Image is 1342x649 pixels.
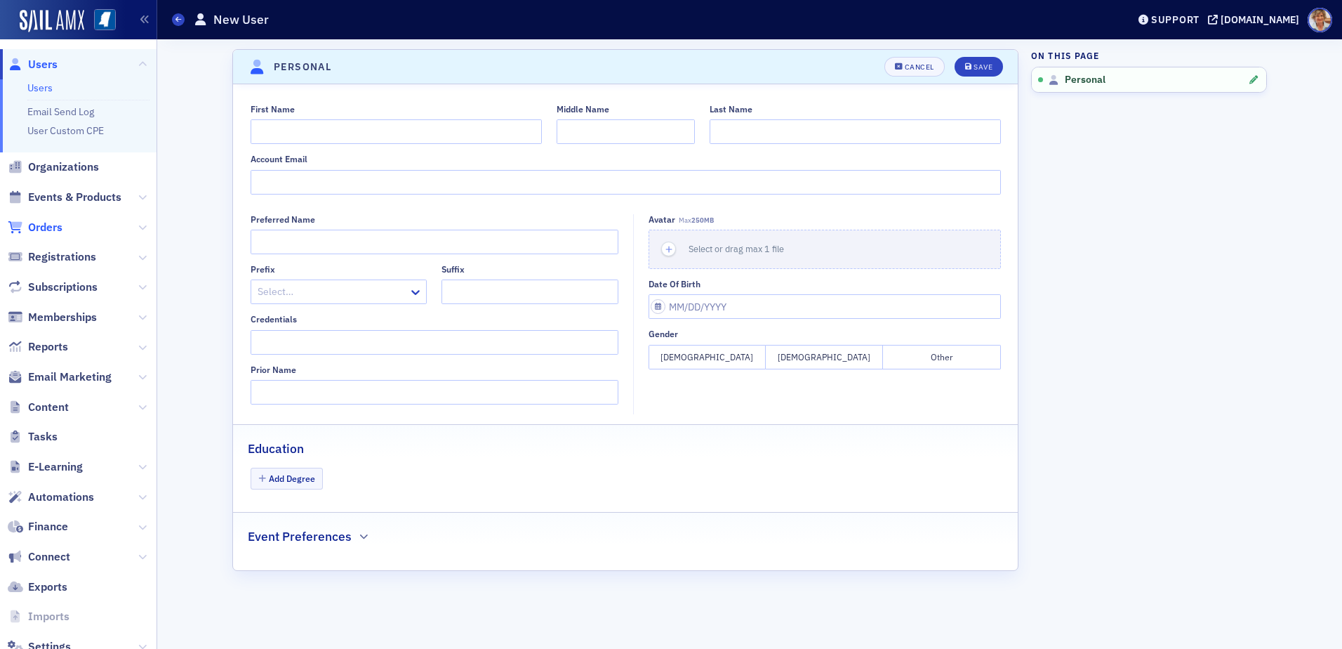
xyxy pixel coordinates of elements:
[28,519,68,535] span: Finance
[28,280,98,295] span: Subscriptions
[28,490,94,505] span: Automations
[905,63,934,71] div: Cancel
[84,9,116,33] a: View Homepage
[1151,13,1200,26] div: Support
[649,294,1001,319] input: MM/DD/YYYY
[28,159,99,175] span: Organizations
[8,579,67,595] a: Exports
[28,190,121,205] span: Events & Products
[28,220,62,235] span: Orders
[27,81,53,94] a: Users
[649,214,675,225] div: Avatar
[8,159,99,175] a: Organizations
[679,216,714,225] span: Max
[28,400,69,415] span: Content
[649,345,766,369] button: [DEMOGRAPHIC_DATA]
[955,57,1003,77] button: Save
[8,190,121,205] a: Events & Products
[28,459,83,475] span: E-Learning
[1308,8,1332,32] span: Profile
[441,264,465,275] div: Suffix
[8,429,58,445] a: Tasks
[8,549,70,565] a: Connect
[8,459,83,475] a: E-Learning
[8,310,97,325] a: Memberships
[8,339,68,355] a: Reports
[28,429,58,445] span: Tasks
[884,57,945,77] button: Cancel
[8,369,112,385] a: Email Marketing
[251,314,297,324] div: Credentials
[974,63,992,71] div: Save
[28,57,58,72] span: Users
[251,104,295,114] div: First Name
[557,104,609,114] div: Middle Name
[251,154,307,164] div: Account Email
[766,345,883,369] button: [DEMOGRAPHIC_DATA]
[1221,13,1299,26] div: [DOMAIN_NAME]
[649,329,678,339] div: Gender
[8,57,58,72] a: Users
[8,220,62,235] a: Orders
[649,230,1001,269] button: Select or drag max 1 file
[1031,49,1267,62] h4: On this page
[691,216,714,225] span: 250MB
[251,365,296,375] div: Prior Name
[274,60,331,74] h4: Personal
[8,249,96,265] a: Registrations
[883,345,1000,369] button: Other
[28,369,112,385] span: Email Marketing
[1065,74,1105,86] span: Personal
[251,214,315,225] div: Preferred Name
[213,11,269,28] h1: New User
[94,9,116,31] img: SailAMX
[251,264,275,275] div: Prefix
[710,104,752,114] div: Last Name
[251,468,324,490] button: Add Degree
[28,549,70,565] span: Connect
[20,10,84,32] img: SailAMX
[1208,15,1304,25] button: [DOMAIN_NAME]
[248,527,352,546] h2: Event Preferences
[8,609,69,624] a: Imports
[28,339,68,355] span: Reports
[8,519,68,535] a: Finance
[248,440,304,458] h2: Education
[27,105,94,118] a: Email Send Log
[28,579,67,595] span: Exports
[689,243,784,254] span: Select or drag max 1 file
[28,609,69,624] span: Imports
[8,490,94,505] a: Automations
[28,249,96,265] span: Registrations
[8,280,98,295] a: Subscriptions
[27,124,104,137] a: User Custom CPE
[8,400,69,415] a: Content
[28,310,97,325] span: Memberships
[649,279,700,289] div: Date of Birth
